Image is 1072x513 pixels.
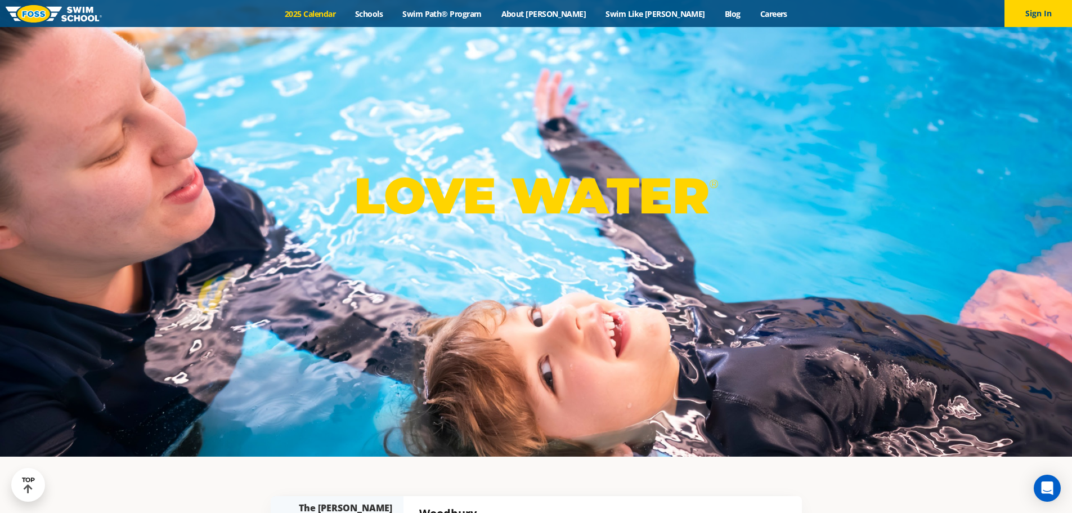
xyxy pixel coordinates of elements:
[6,5,102,23] img: FOSS Swim School Logo
[491,8,596,19] a: About [PERSON_NAME]
[275,8,346,19] a: 2025 Calendar
[750,8,797,19] a: Careers
[596,8,715,19] a: Swim Like [PERSON_NAME]
[709,177,718,191] sup: ®
[1034,475,1061,502] div: Open Intercom Messenger
[715,8,750,19] a: Blog
[393,8,491,19] a: Swim Path® Program
[22,476,35,494] div: TOP
[346,8,393,19] a: Schools
[354,166,718,226] p: LOVE WATER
